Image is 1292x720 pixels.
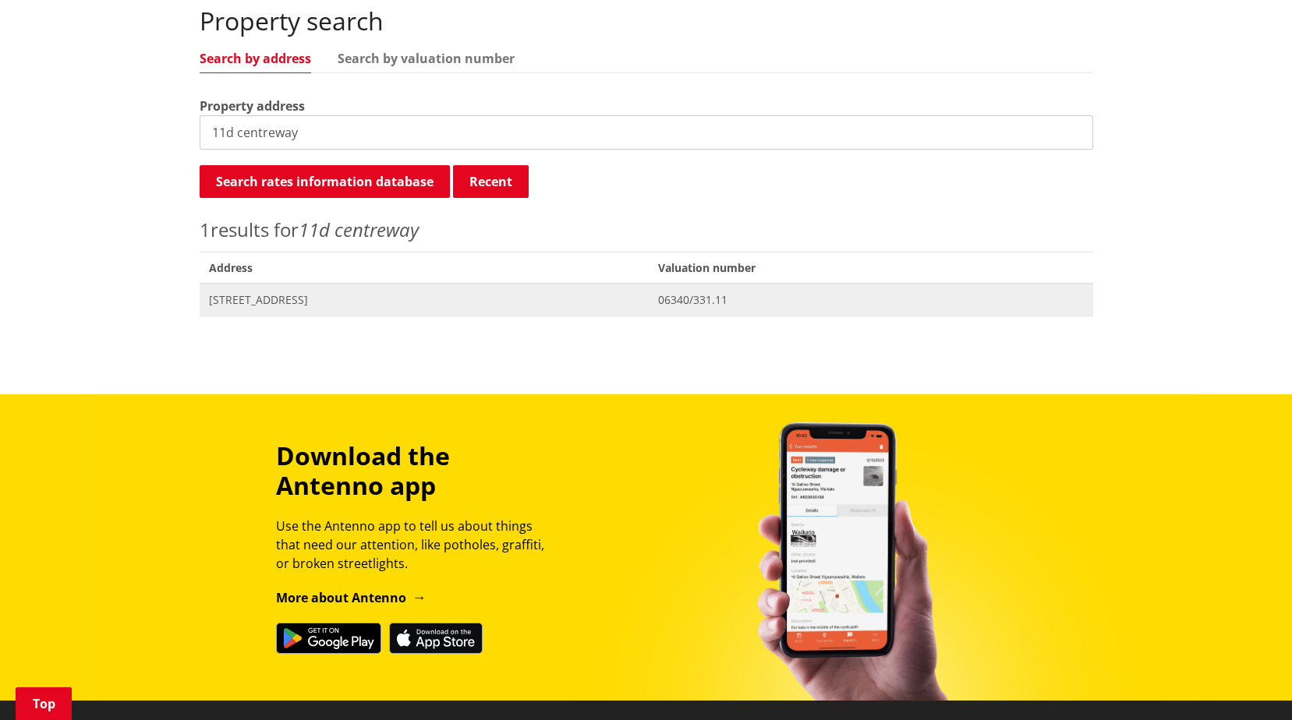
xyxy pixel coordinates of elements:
button: Recent [453,165,529,198]
a: Search by valuation number [338,52,515,65]
h2: Property search [200,6,1093,36]
em: 11d centreway [299,217,419,242]
p: Use the Antenno app to tell us about things that need our attention, like potholes, graffiti, or ... [276,517,558,573]
p: results for [200,216,1093,244]
a: Search by address [200,52,311,65]
label: Property address [200,97,305,115]
span: 06340/331.11 [658,292,1083,308]
iframe: Messenger Launcher [1220,655,1276,711]
span: Valuation number [649,252,1092,284]
a: Top [16,687,72,720]
img: Get it on Google Play [276,623,381,654]
span: Address [200,252,650,284]
img: Download on the App Store [389,623,483,654]
span: 1 [200,217,211,242]
input: e.g. Duke Street NGARUAWAHIA [200,115,1093,150]
a: [STREET_ADDRESS] 06340/331.11 [200,284,1093,316]
a: More about Antenno [276,589,427,606]
button: Search rates information database [200,165,450,198]
span: [STREET_ADDRESS] [209,292,640,308]
h3: Download the Antenno app [276,441,558,501]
